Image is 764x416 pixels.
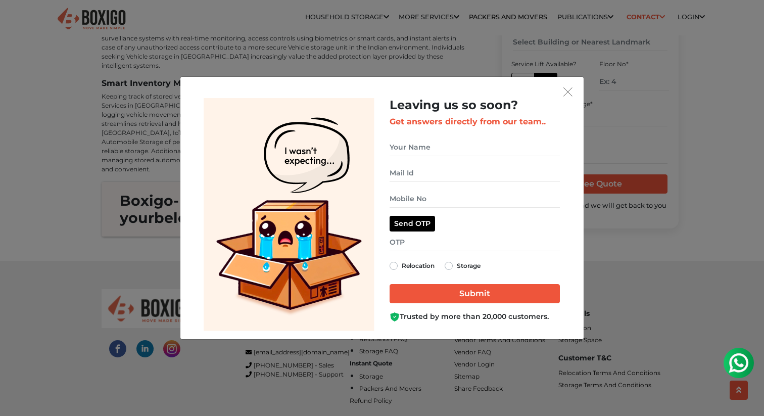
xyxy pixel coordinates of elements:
button: Send OTP [390,216,435,232]
input: OTP [390,234,560,251]
label: Relocation [402,260,435,272]
img: Lead Welcome Image [204,98,374,331]
input: Your Name [390,138,560,156]
input: Mail Id [390,164,560,182]
input: Submit [390,284,560,303]
div: Trusted by more than 20,000 customers. [390,311,560,322]
label: Storage [457,260,481,272]
h2: Leaving us so soon? [390,98,560,113]
img: exit [563,87,572,97]
input: Mobile No [390,190,560,208]
img: Boxigo Customer Shield [390,312,400,322]
h3: Get answers directly from our team.. [390,117,560,126]
img: whatsapp-icon.svg [10,10,30,30]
